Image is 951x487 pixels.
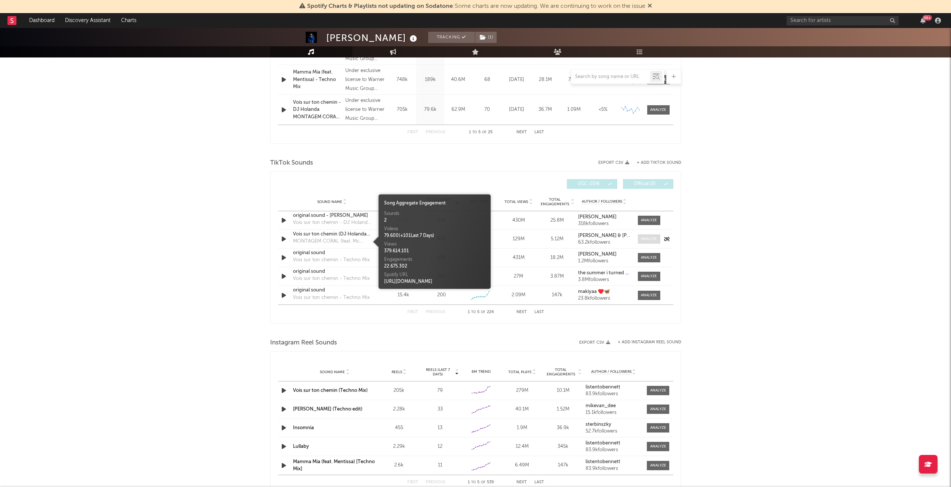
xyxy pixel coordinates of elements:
span: to [471,481,476,484]
div: 3.8M followers [578,277,630,282]
div: Views [384,241,485,248]
div: 1.09M [562,106,587,113]
div: [PERSON_NAME] [326,32,419,44]
button: First [407,130,418,134]
strong: listentobennett [586,459,620,464]
span: ( 1 ) [475,32,497,43]
strong: makiyaa ♥️🦋 [578,289,610,294]
div: 12.4M [503,443,541,450]
div: + Add Instagram Reel Sound [610,340,681,344]
div: 345k [544,443,582,450]
a: Insomnia [293,425,314,430]
div: 22.675.302 [384,263,485,270]
div: 36.9k [544,424,582,432]
span: Dismiss [648,3,652,9]
a: Mamma Mia (feat. Mentissa) [Techno Mix] [293,459,375,472]
span: UGC ( 224 ) [572,182,606,186]
div: Vois sur ton chemin (DJ Holanda MONTAGEM CORAL Remix) [293,231,371,238]
div: <5% [590,106,615,113]
strong: listentobennett [586,385,620,390]
button: First [407,310,418,314]
span: Author / Followers [582,199,622,204]
div: 83.9k followers [586,447,642,453]
span: Author / Followers [591,369,632,374]
div: 23.8k followers [578,296,630,301]
strong: mikevan_dee [586,403,616,408]
span: Total Plays [508,370,531,374]
div: 129M [501,235,536,243]
button: Previous [426,480,445,484]
a: Charts [116,13,142,28]
button: + Add Instagram Reel Sound [618,340,681,344]
div: 12 [422,443,459,450]
span: Total Engagements [540,197,570,206]
span: TikTok Sounds [270,159,313,168]
div: 431M [501,254,536,262]
a: original sound [293,287,371,294]
div: 279M [503,387,541,394]
div: Under exclusive license to Warner Music Group Germany Holding GmbH, © 2023 [PERSON_NAME] [345,96,386,123]
div: 62.9M [446,106,470,113]
span: Official ( 0 ) [628,182,662,186]
a: sterbinszky [586,422,642,427]
strong: [PERSON_NAME] [578,252,617,257]
strong: [PERSON_NAME] & [PERSON_NAME] [578,233,661,238]
span: Sound Name [320,370,345,374]
div: 147k [544,462,582,469]
div: 3.87M [540,273,574,280]
a: Discovery Assistant [60,13,116,28]
div: 10.1M [544,387,582,394]
div: 83.9k followers [586,466,642,471]
div: 430M [501,217,536,224]
div: Vois sur ton chemin - Techno Mix [293,275,370,282]
strong: sterbinszky [586,422,611,427]
div: 40.1M [503,406,541,413]
div: 99 + [923,15,932,21]
span: Total Views [504,200,528,204]
a: Vois sur ton chemin - DJ Holanda MONTAGEM CORAL Remix [293,99,342,121]
button: Previous [426,310,445,314]
span: Total Engagements [544,368,577,377]
div: 705k [390,106,414,113]
button: Next [516,480,527,484]
div: 6.49M [503,462,541,469]
div: 147k [540,291,574,299]
span: : Some charts are now updating. We are continuing to work on the issue [307,3,645,9]
span: of [482,131,487,134]
div: 13 [422,424,459,432]
div: 1.9M [503,424,541,432]
div: 27M [501,273,536,280]
div: 70 [474,106,500,113]
div: 2.28k [380,406,418,413]
div: 52.7k followers [586,429,642,434]
div: 6M Trend [463,369,500,375]
div: Song Aggregate Engagement [384,200,485,207]
div: 200 [437,291,446,299]
a: mikevan_dee [586,403,642,409]
button: Export CSV [579,340,610,345]
div: 83.9k followers [586,391,642,397]
div: 79.6k [418,106,442,113]
button: Last [534,130,544,134]
span: to [471,310,476,314]
div: 79 [422,387,459,394]
span: to [472,131,477,134]
span: Reels [392,370,402,374]
button: UGC(224) [567,179,617,189]
div: 2.09M [501,291,536,299]
div: MONTAGEM CORAL (feat. Mc Cyclope) [293,238,371,245]
div: 1 5 539 [460,478,501,487]
div: Sounds [384,210,485,217]
div: Vois sur ton chemin - Techno Mix [293,294,370,302]
span: Sound Name [317,200,342,204]
input: Search for artists [787,16,899,25]
span: of [481,310,485,314]
button: Official(0) [623,179,673,189]
span: of [481,481,485,484]
div: 455 [380,424,418,432]
a: listentobennett [586,385,642,390]
a: makiyaa ♥️🦋 [578,289,630,294]
div: Under exclusive license to Warner Music Group Germany Holding GmbH, © 2024 [PERSON_NAME] [345,66,386,93]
